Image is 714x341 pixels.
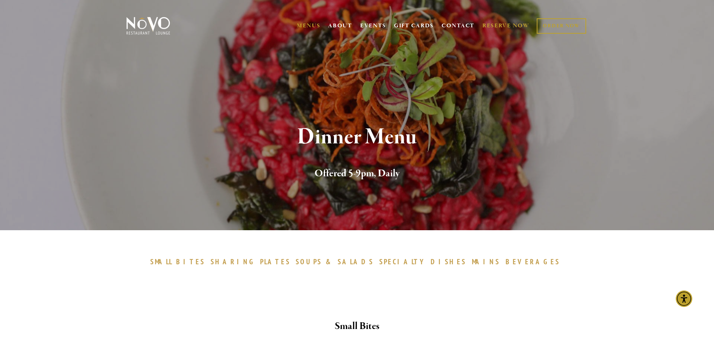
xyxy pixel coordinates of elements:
[472,257,500,266] span: MAINS
[442,19,475,33] a: CONTACT
[328,22,352,30] a: ABOUT
[537,18,586,34] a: ORDER NOW
[150,257,173,266] span: SMALL
[139,125,576,149] h1: Dinner Menu
[506,257,560,266] span: BEVERAGES
[211,257,294,266] a: SHARINGPLATES
[482,19,530,33] a: RESERVE NOW
[379,257,470,266] a: SPECIALTYDISHES
[431,257,466,266] span: DISHES
[360,22,386,30] a: EVENTS
[296,257,322,266] span: SOUPS
[326,257,334,266] span: &
[139,166,576,182] h2: Offered 5-9pm, Daily
[394,19,434,33] a: GIFT CARDS
[176,257,205,266] span: BITES
[296,257,377,266] a: SOUPS&SALADS
[676,290,692,307] div: Accessibility Menu
[297,22,320,30] a: MENUS
[211,257,256,266] span: SHARING
[150,257,209,266] a: SMALLBITES
[125,16,172,35] img: Novo Restaurant &amp; Lounge
[472,257,504,266] a: MAINS
[260,257,290,266] span: PLATES
[335,320,379,333] strong: Small Bites
[506,257,564,266] a: BEVERAGES
[379,257,427,266] span: SPECIALTY
[338,257,374,266] span: SALADS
